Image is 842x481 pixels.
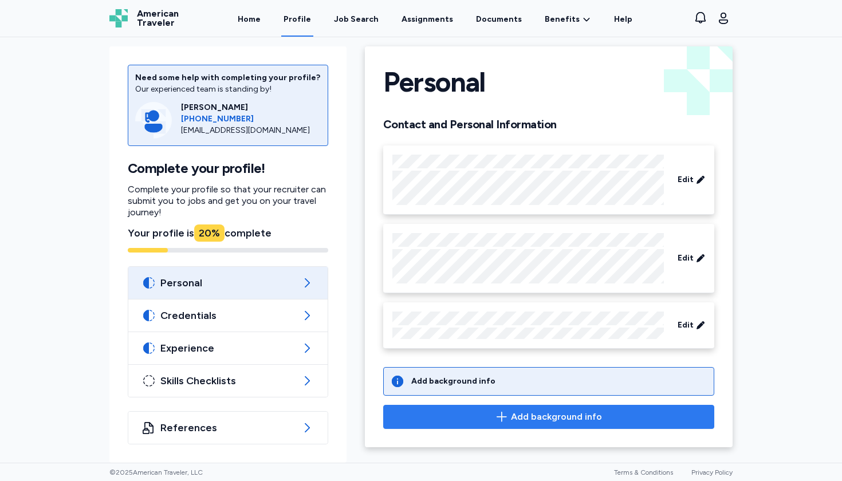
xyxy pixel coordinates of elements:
span: Credentials [160,309,296,322]
div: Add background info [411,376,495,387]
div: [EMAIL_ADDRESS][DOMAIN_NAME] [181,125,321,136]
div: [PERSON_NAME] [181,102,321,113]
div: Edit [383,145,714,215]
div: Your profile is complete [128,225,328,241]
span: References [160,421,296,435]
h1: Complete your profile! [128,160,328,177]
a: [PHONE_NUMBER] [181,113,321,125]
div: Edit [383,224,714,293]
span: Experience [160,341,296,355]
div: Edit [383,302,714,349]
h1: Personal [383,65,485,99]
div: Job Search [334,14,379,25]
img: Consultant [135,102,172,139]
a: Profile [281,1,313,37]
div: Our experienced team is standing by! [135,84,321,95]
span: © 2025 American Traveler, LLC [109,468,203,477]
span: Benefits [545,14,580,25]
p: Complete your profile so that your recruiter can submit you to jobs and get you on your travel jo... [128,184,328,218]
div: 20 % [194,224,225,242]
a: Benefits [545,14,591,25]
a: Terms & Conditions [614,468,673,476]
a: Privacy Policy [691,468,733,476]
span: Add background info [511,410,602,424]
img: Logo [109,9,128,27]
span: Edit [678,253,694,264]
span: Edit [678,174,694,186]
span: Personal [160,276,296,290]
span: Skills Checklists [160,374,296,388]
button: Add background info [383,405,714,429]
div: Need some help with completing your profile? [135,72,321,84]
h2: Contact and Personal Information [383,117,714,132]
span: Edit [678,320,694,331]
span: American Traveler [137,9,179,27]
